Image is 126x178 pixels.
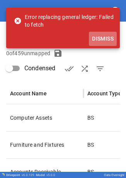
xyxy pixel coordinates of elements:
span: v 5.0.0 [46,173,55,177]
span: Condensed [24,64,55,73]
p: BS [87,114,94,122]
div: Account Type [87,90,121,97]
span: v 6.0.109 [22,173,34,177]
p: BS [87,141,94,149]
span: filter_list [95,64,105,73]
p: BS [87,168,94,176]
button: AI Auto-Map Accounts [77,61,92,76]
div: Oats Overnight [104,173,124,177]
p: Furniture and Fixtures [10,141,80,149]
p: Computer Assets [10,114,80,122]
div: Drivepoint [6,173,34,177]
span: done_all [65,64,74,73]
p: 0 of 459 unmapped [6,49,50,57]
img: Drivepoint [2,173,5,176]
button: Verify Accounts [61,61,77,76]
div: Account Name [10,90,47,97]
button: Show Unmapped Accounts Only [92,61,108,76]
div: Model [36,173,55,177]
div: Error replacing general ledger: Failed to fetch [14,10,114,32]
p: Accounts Receivable [10,168,80,176]
button: Dismiss [89,32,117,46]
span: shuffle [80,64,89,73]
